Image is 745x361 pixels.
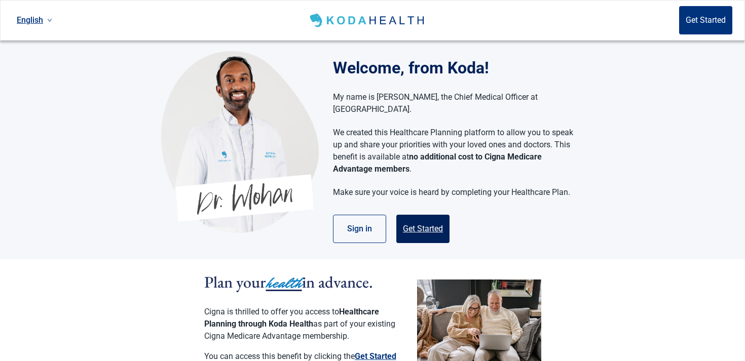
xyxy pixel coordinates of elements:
a: Current language: English [13,12,56,28]
span: Plan your [204,271,266,293]
img: Koda Health [308,12,428,28]
p: My name is [PERSON_NAME], the Chief Medical Officer at [GEOGRAPHIC_DATA]. [333,91,574,115]
p: Make sure your voice is heard by completing your Healthcare Plan. [333,186,574,198]
span: health [266,272,302,294]
h1: Welcome, from Koda! [333,56,584,80]
p: We created this Healthcare Planning platform to allow you to speak up and share your priorities w... [333,127,574,175]
button: Get Started [396,215,450,243]
img: Koda Health [161,51,319,233]
span: Cigna is thrilled to offer you access to [204,307,339,316]
span: in advance. [302,271,373,293]
button: Sign in [333,215,386,243]
span: down [47,18,52,23]
button: Get Started [679,6,732,34]
strong: no additional cost to Cigna Medicare Advantage members [333,152,542,174]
